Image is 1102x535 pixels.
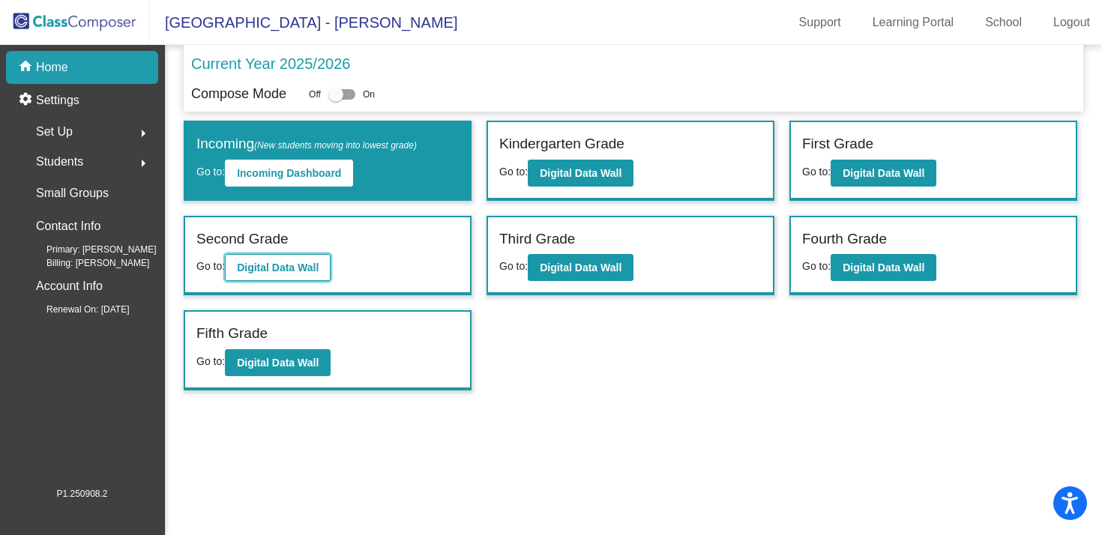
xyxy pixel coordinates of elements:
b: Digital Data Wall [237,357,319,369]
span: Go to: [499,166,528,178]
b: Digital Data Wall [540,167,621,179]
b: Digital Data Wall [843,262,924,273]
button: Digital Data Wall [528,160,633,187]
p: Settings [36,91,79,109]
a: Logout [1041,10,1102,34]
p: Home [36,58,68,76]
a: School [973,10,1034,34]
b: Digital Data Wall [540,262,621,273]
span: Go to: [802,166,831,178]
span: Students [36,151,83,172]
p: Account Info [36,276,103,297]
span: Off [309,88,321,101]
span: Go to: [196,166,225,178]
label: Kindergarten Grade [499,133,624,155]
button: Digital Data Wall [225,254,331,281]
span: Go to: [499,260,528,272]
span: Renewal On: [DATE] [22,303,129,316]
button: Incoming Dashboard [225,160,353,187]
span: [GEOGRAPHIC_DATA] - [PERSON_NAME] [150,10,457,34]
p: Small Groups [36,183,109,204]
a: Learning Portal [861,10,966,34]
span: Go to: [802,260,831,272]
label: Third Grade [499,229,575,250]
span: Billing: [PERSON_NAME] [22,256,149,270]
span: Primary: [PERSON_NAME] [22,243,157,256]
button: Digital Data Wall [831,160,936,187]
button: Digital Data Wall [528,254,633,281]
b: Digital Data Wall [237,262,319,273]
mat-icon: home [18,58,36,76]
b: Digital Data Wall [843,167,924,179]
p: Compose Mode [191,84,286,104]
button: Digital Data Wall [831,254,936,281]
label: Second Grade [196,229,289,250]
span: Go to: [196,355,225,367]
label: Fifth Grade [196,323,268,345]
p: Contact Info [36,216,100,237]
label: Incoming [196,133,417,155]
mat-icon: settings [18,91,36,109]
mat-icon: arrow_right [134,124,152,142]
span: Set Up [36,121,73,142]
p: Current Year 2025/2026 [191,52,350,75]
a: Support [787,10,853,34]
label: First Grade [802,133,873,155]
b: Incoming Dashboard [237,167,341,179]
span: Go to: [196,260,225,272]
span: (New students moving into lowest grade) [254,140,417,151]
label: Fourth Grade [802,229,887,250]
mat-icon: arrow_right [134,154,152,172]
button: Digital Data Wall [225,349,331,376]
span: On [363,88,375,101]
